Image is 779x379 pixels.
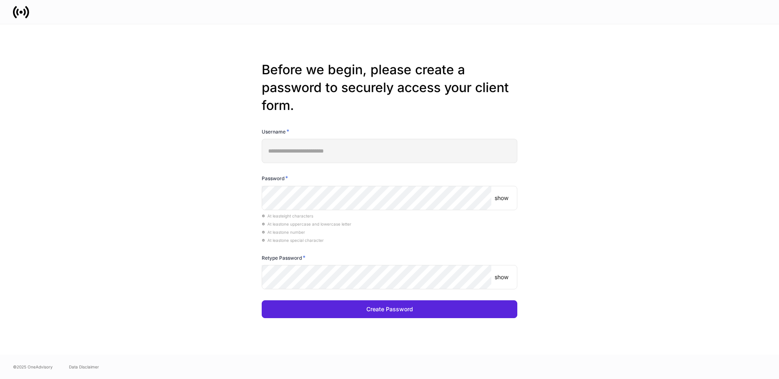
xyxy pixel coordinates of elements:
p: show [495,273,508,281]
span: At least eight characters [262,213,313,218]
span: © 2025 OneAdvisory [13,364,53,370]
span: At least one special character [262,238,324,243]
button: Create Password [262,300,517,318]
p: show [495,194,508,202]
h6: Username [262,127,289,136]
h6: Retype Password [262,254,306,262]
a: Data Disclaimer [69,364,99,370]
h6: Password [262,174,288,182]
h2: Before we begin, please create a password to securely access your client form. [262,61,517,114]
div: Create Password [366,306,413,312]
span: At least one number [262,230,305,235]
span: At least one uppercase and lowercase letter [262,222,351,226]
